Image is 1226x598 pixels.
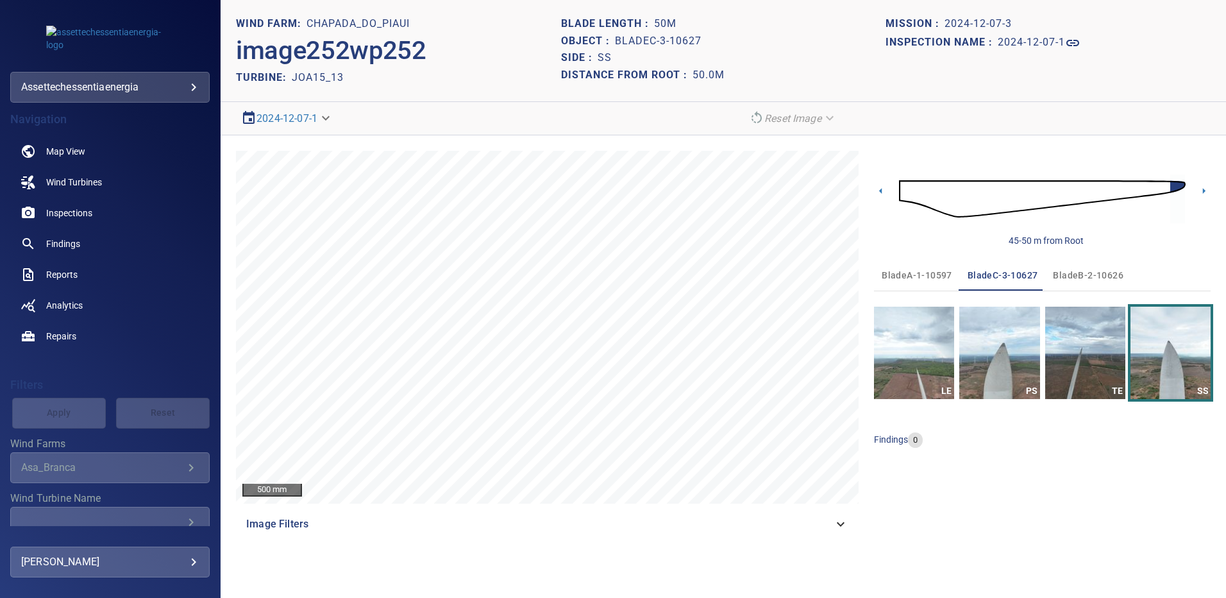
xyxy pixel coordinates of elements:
div: [PERSON_NAME] [21,552,199,572]
div: Reset Image [744,107,842,130]
div: Asa_Branca [21,461,183,474]
a: reports noActive [10,259,210,290]
div: 45-50 m from Root [1009,234,1084,247]
h1: 2024-12-07-1 [998,37,1065,49]
h2: TURBINE: [236,71,292,83]
label: Wind Turbine Name [10,493,210,504]
div: PS [1024,383,1040,399]
h1: Inspection name : [886,37,998,49]
div: Wind Farms [10,452,210,483]
span: 0 [908,434,923,447]
span: Reports [46,268,78,281]
span: Wind Turbines [46,176,102,189]
h1: 2024-12-07-3 [945,18,1012,30]
h1: Mission : [886,18,945,30]
a: map noActive [10,136,210,167]
a: windturbines noActive [10,167,210,198]
h1: Object : [561,35,615,47]
h1: Chapada_do_Piaui [306,18,410,30]
div: 2024-12-07-1 [236,107,338,130]
span: Findings [46,237,80,250]
span: bladeA-1-10597 [882,268,952,284]
h4: Navigation [10,113,210,126]
h1: SS [598,52,612,64]
a: LE [874,307,954,399]
h1: bladeC-3-10627 [615,35,701,47]
span: bladeB-2-10626 [1053,268,1123,284]
a: PS [959,307,1039,399]
h1: 50.0m [693,69,725,81]
a: TE [1045,307,1125,399]
em: Reset Image [764,112,821,124]
a: analytics noActive [10,290,210,321]
img: d [899,164,1186,234]
span: Image Filters [246,517,833,532]
label: Wind Farms [10,439,210,449]
h2: JOA15_13 [292,71,344,83]
div: TE [1109,383,1125,399]
a: SS [1130,307,1211,399]
span: Map View [46,145,85,158]
a: 2024-12-07-1 [998,35,1080,51]
div: LE [938,383,954,399]
h1: WIND FARM: [236,18,306,30]
span: findings [874,434,908,445]
h1: 50m [654,18,676,30]
h2: image252wp252 [236,35,426,66]
div: assettechessentiaenergia [10,72,210,103]
div: Wind Turbine Name [10,507,210,538]
div: assettechessentiaenergia [21,77,199,98]
a: 2024-12-07-1 [256,112,317,124]
h1: Distance from root : [561,69,693,81]
a: inspections noActive [10,198,210,228]
span: Analytics [46,299,83,312]
a: repairs noActive [10,321,210,352]
span: bladeC-3-10627 [968,268,1038,284]
h4: Filters [10,379,210,391]
h1: Side : [561,52,598,64]
img: assettechessentiaenergia-logo [46,26,174,51]
span: Repairs [46,330,76,343]
div: Image Filters [236,509,859,540]
h1: Blade length : [561,18,654,30]
a: findings noActive [10,228,210,259]
div: SS [1195,383,1211,399]
span: Inspections [46,207,92,219]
